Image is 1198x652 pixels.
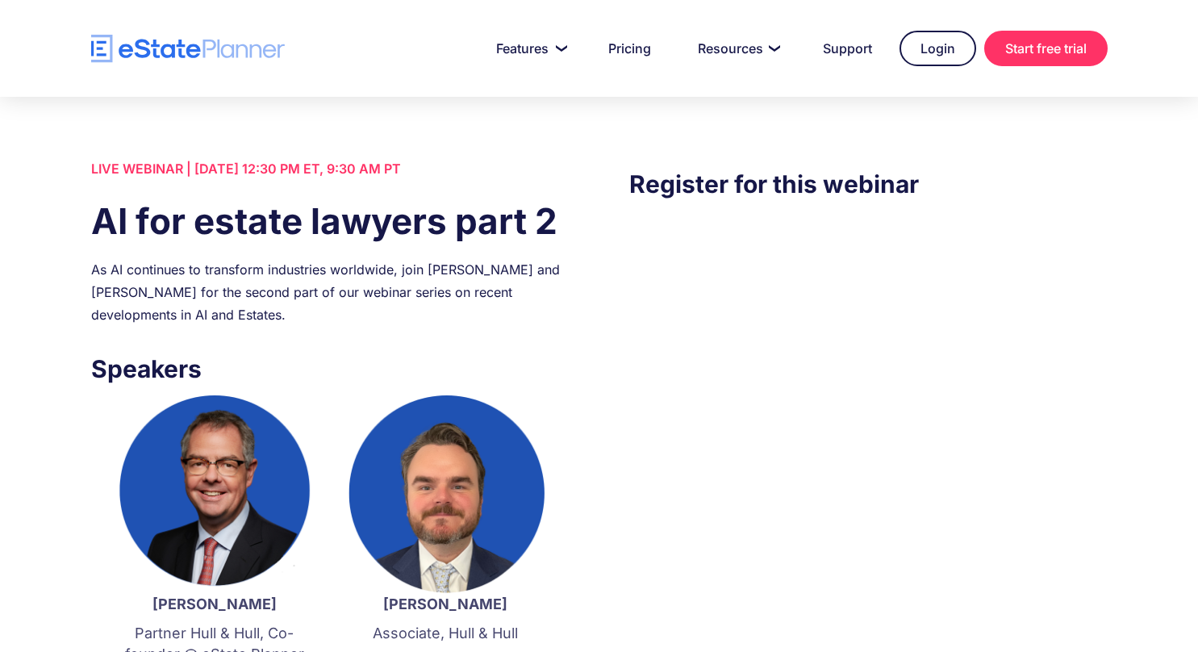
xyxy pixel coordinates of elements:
[629,235,1107,509] iframe: Form 0
[91,350,569,387] h3: Speakers
[589,32,670,65] a: Pricing
[152,596,277,612] strong: [PERSON_NAME]
[383,596,507,612] strong: [PERSON_NAME]
[91,35,285,63] a: home
[346,623,545,644] p: Associate, Hull & Hull
[91,258,569,326] div: As AI continues to transform industries worldwide, join [PERSON_NAME] and [PERSON_NAME] for the s...
[804,32,891,65] a: Support
[900,31,976,66] a: Login
[629,165,1107,203] h3: Register for this webinar
[678,32,795,65] a: Resources
[984,31,1108,66] a: Start free trial
[91,157,569,180] div: LIVE WEBINAR | [DATE] 12:30 PM ET, 9:30 AM PT
[477,32,581,65] a: Features
[91,196,569,246] h1: AI for estate lawyers part 2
